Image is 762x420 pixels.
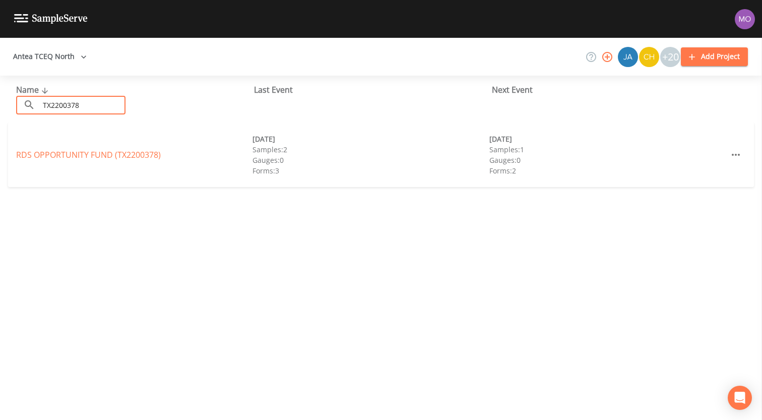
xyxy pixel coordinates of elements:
button: Add Project [681,47,748,66]
div: [DATE] [252,134,489,144]
a: RDS OPPORTUNITY FUND (TX2200378) [16,149,161,160]
div: +20 [660,47,680,67]
div: Samples: 1 [489,144,726,155]
div: Next Event [492,84,730,96]
div: Forms: 2 [489,165,726,176]
img: 2e773653e59f91cc345d443c311a9659 [618,47,638,67]
img: 4e251478aba98ce068fb7eae8f78b90c [735,9,755,29]
span: Name [16,84,51,95]
div: Gauges: 0 [489,155,726,165]
div: Last Event [254,84,492,96]
img: c74b8b8b1c7a9d34f67c5e0ca157ed15 [639,47,659,67]
div: [DATE] [489,134,726,144]
div: Charles Medina [639,47,660,67]
button: Antea TCEQ North [9,47,91,66]
div: Samples: 2 [252,144,489,155]
input: Search Projects [39,96,125,114]
div: Forms: 3 [252,165,489,176]
div: Gauges: 0 [252,155,489,165]
div: Open Intercom Messenger [728,386,752,410]
img: logo [14,14,88,24]
div: James Whitmire [617,47,639,67]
